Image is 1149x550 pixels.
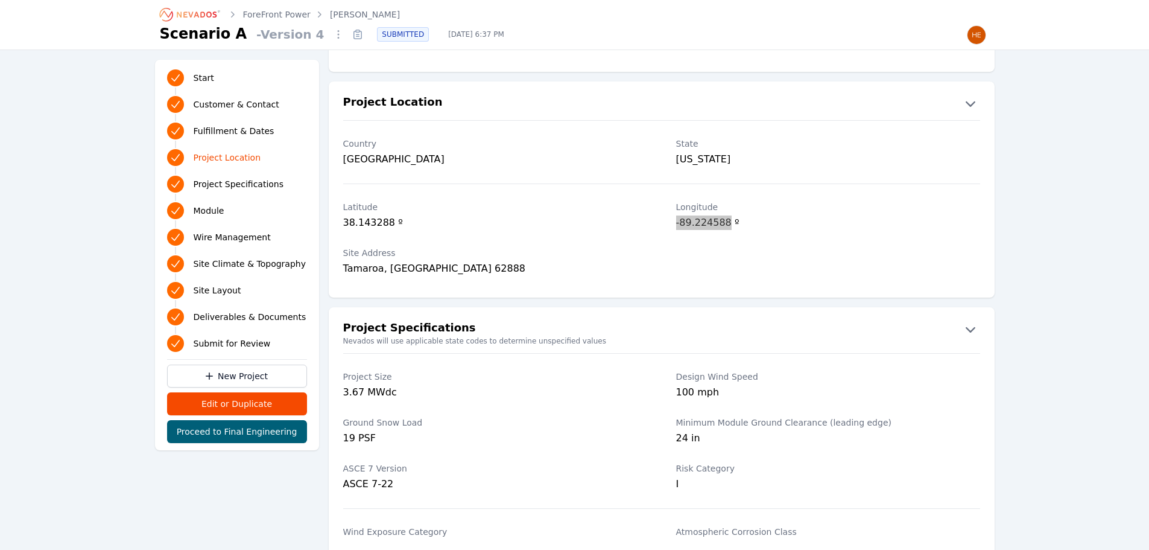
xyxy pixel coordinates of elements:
label: Minimum Module Ground Clearance (leading edge) [676,417,980,429]
a: [PERSON_NAME] [330,8,400,21]
small: Nevados will use applicable state codes to determine unspecified values [329,336,995,346]
span: Project Specifications [194,178,284,190]
label: State [676,138,980,150]
div: ASCE 7-22 [343,477,647,491]
nav: Breadcrumb [160,5,400,24]
div: [US_STATE] [676,152,980,167]
span: Project Location [194,152,261,164]
label: Project Size [343,371,647,383]
span: Deliverables & Documents [194,311,306,323]
h2: Project Location [343,94,443,113]
label: Risk Category [676,462,980,475]
span: Wire Management [194,231,271,243]
label: Atmospheric Corrosion Class [676,526,980,538]
span: Site Climate & Topography [194,258,306,270]
button: Project Location [329,94,995,113]
label: Ground Snow Load [343,417,647,429]
nav: Progress [167,67,307,354]
a: ForeFront Power [243,8,311,21]
div: 100 mph [676,385,980,402]
label: Latitude [343,201,647,213]
label: Design Wind Speed [676,371,980,383]
label: Site Address [343,247,647,259]
label: ASCE 7 Version [343,462,647,475]
span: Start [194,72,214,84]
button: Project Specifications [329,319,995,339]
div: [GEOGRAPHIC_DATA] [343,152,647,167]
label: Longitude [676,201,980,213]
div: 38.143288 º [343,216,647,232]
div: Tamaroa, [GEOGRAPHIC_DATA] 62888 [343,261,647,278]
a: New Project [167,365,307,388]
button: Edit or Duplicate [167,392,307,415]
span: Module [194,205,224,217]
label: Country [343,138,647,150]
span: - Version 4 [252,26,329,43]
span: Site Layout [194,284,241,296]
div: -89.224588 º [676,216,980,232]
div: I [676,477,980,491]
div: 24 in [676,431,980,448]
div: 19 PSF [343,431,647,448]
img: Henar Luque [967,25,986,45]
span: Submit for Review [194,337,271,350]
h2: Project Specifications [343,319,476,339]
div: 3.67 MWdc [343,385,647,402]
span: [DATE] 6:37 PM [438,30,514,39]
span: Fulfillment & Dates [194,125,274,137]
div: SUBMITTED [377,27,429,42]
button: Proceed to Final Engineering [167,420,307,443]
span: Customer & Contact [194,98,279,110]
label: Wind Exposure Category [343,526,647,538]
h1: Scenario A [160,24,247,43]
